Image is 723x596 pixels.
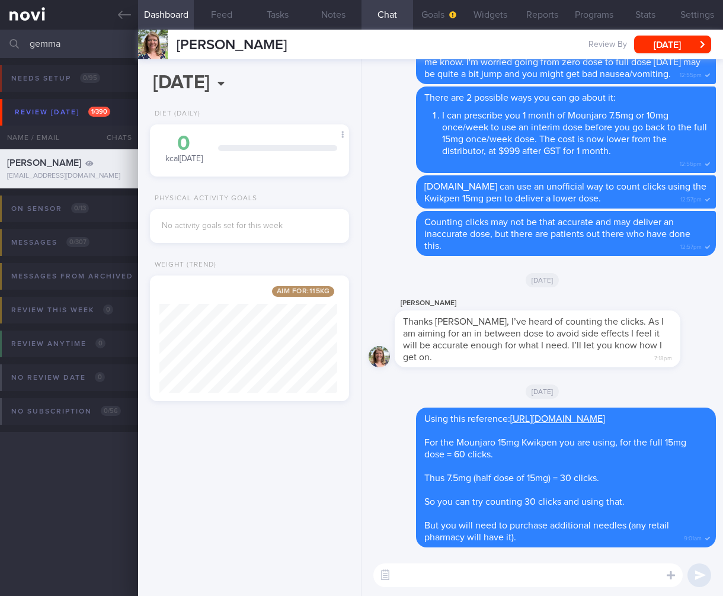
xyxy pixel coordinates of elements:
span: [PERSON_NAME] [177,38,287,52]
div: [PERSON_NAME] [395,296,716,310]
span: [DATE] [526,273,559,287]
div: [EMAIL_ADDRESS][DOMAIN_NAME] [7,172,131,181]
span: Review By [588,40,627,50]
span: So you can try counting 30 clicks and using that. [424,497,625,507]
span: Aim for: 115 kg [272,286,335,297]
span: Hi Ms [PERSON_NAME], [PERSON_NAME] here. Thanks for letting me know. I'm worried going from zero ... [424,46,700,79]
span: Using this reference: [424,414,605,424]
div: Needs setup [8,71,103,86]
span: 0 / 95 [80,73,100,83]
span: Thanks [PERSON_NAME], I’ve heard of counting the clicks. As I am aiming for an in between dose to... [403,317,664,362]
span: [DATE] [526,384,559,399]
div: No subscription [8,403,124,419]
a: [URL][DOMAIN_NAME] [510,414,605,424]
span: 12:55pm [680,68,702,79]
div: Diet (Daily) [150,110,200,118]
div: kcal [DATE] [162,133,206,165]
div: Messages [8,235,92,251]
span: 12:57pm [680,240,702,251]
div: 0 [162,133,206,154]
div: Review [DATE] [12,104,113,120]
span: Counting clicks may not be that accurate and may deliver an inaccurate dose, but there are patien... [424,217,690,251]
div: No review date [8,370,108,386]
span: 7:18pm [654,351,672,363]
span: But you will need to purchase additional needles (any retail pharmacy will have it). [424,521,669,542]
div: Chats [91,126,138,149]
span: 9:01am [684,531,702,543]
span: 0 [103,305,113,315]
span: 0 / 56 [101,406,121,416]
span: [DOMAIN_NAME] can use an unofficial way to count clicks using the Kwikpen 15mg pen to deliver a l... [424,182,706,203]
span: For the Mounjaro 15mg Kwikpen you are using, for the full 15mg dose = 60 clicks. [424,438,686,459]
li: I can prescribe you 1 month of Mounjaro 7.5mg or 10mg once/week to use an interim dose before you... [442,107,708,157]
span: 12:56pm [680,157,702,168]
div: Physical Activity Goals [150,194,257,203]
span: 0 / 307 [66,237,89,247]
span: 12:57pm [680,193,702,204]
button: [DATE] [634,36,711,53]
span: 1 / 390 [88,107,110,117]
div: Messages from Archived [8,268,161,284]
div: Review anytime [8,336,108,352]
span: 0 [95,338,105,348]
span: 0 [95,372,105,382]
div: Review this week [8,302,116,318]
div: Weight (Trend) [150,261,216,270]
span: Thus 7.5mg (half dose of 15mg) = 30 clicks. [424,473,599,483]
span: 0 / 13 [71,203,89,213]
div: No activity goals set for this week [162,221,337,232]
span: There are 2 possible ways you can go about it: [424,93,616,102]
div: On sensor [8,201,92,217]
span: [PERSON_NAME] [7,158,81,168]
